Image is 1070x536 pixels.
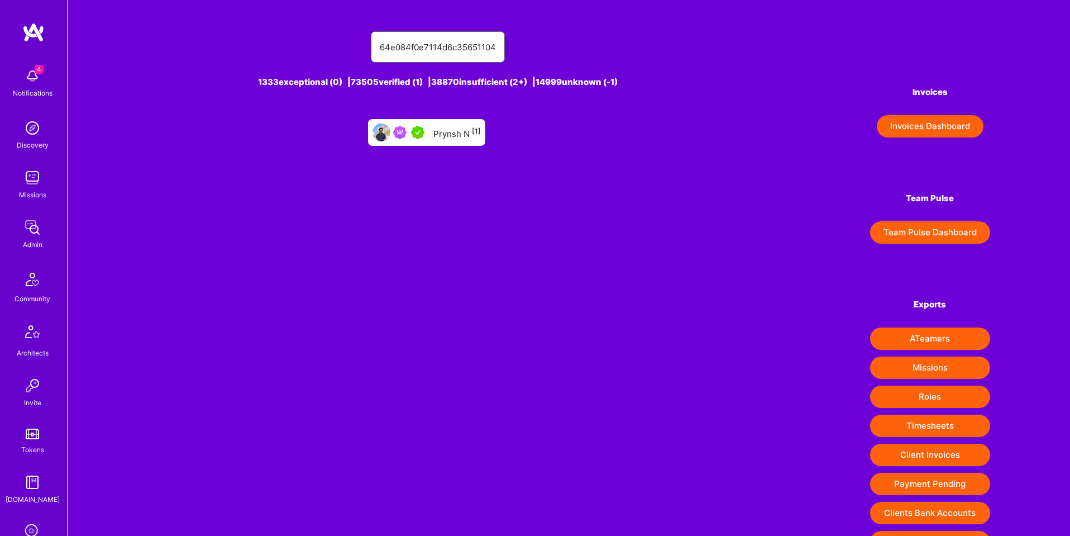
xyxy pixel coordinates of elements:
div: Invite [24,397,41,409]
div: Prynsh N [433,125,481,140]
img: tokens [26,429,39,439]
img: Invite [21,374,44,397]
h4: Team Pulse [870,193,990,203]
div: 1333 exceptional (0) | 73505 verified (1) | 38870 insufficient (2+) | 14999 unknown (-1) [147,76,728,88]
img: User Avatar [372,124,390,141]
div: Missions [19,189,46,201]
img: Community [19,266,46,293]
sup: [1] [472,127,481,135]
button: Roles [870,386,990,408]
div: Notifications [13,87,52,99]
button: Timesheets [870,415,990,437]
img: bell [21,65,44,87]
h4: Exports [870,300,990,310]
div: Discovery [17,139,49,151]
button: Team Pulse Dashboard [870,221,990,244]
span: 4 [35,65,44,74]
input: Search for an A-Teamer [380,33,496,61]
div: Admin [23,239,42,250]
button: Invoices Dashboard [877,115,983,137]
button: Clients Bank Accounts [870,502,990,524]
img: Architects [19,320,46,347]
div: Architects [17,347,49,359]
div: [DOMAIN_NAME] [6,494,60,505]
div: Community [15,293,50,305]
button: Client Invoices [870,444,990,466]
button: ATeamers [870,328,990,350]
img: admin teamwork [21,216,44,239]
img: Been on Mission [393,126,407,139]
img: A.Teamer in Residence [411,126,424,139]
img: logo [22,22,45,42]
img: teamwork [21,167,44,189]
h4: Invoices [870,87,990,97]
a: User AvatarBeen on MissionA.Teamer in ResidencePrynsh N[1] [364,115,490,150]
button: Payment Pending [870,473,990,495]
img: guide book [21,471,44,494]
a: Invoices Dashboard [870,115,990,137]
div: Tokens [21,444,44,456]
button: Missions [870,357,990,379]
img: discovery [21,117,44,139]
